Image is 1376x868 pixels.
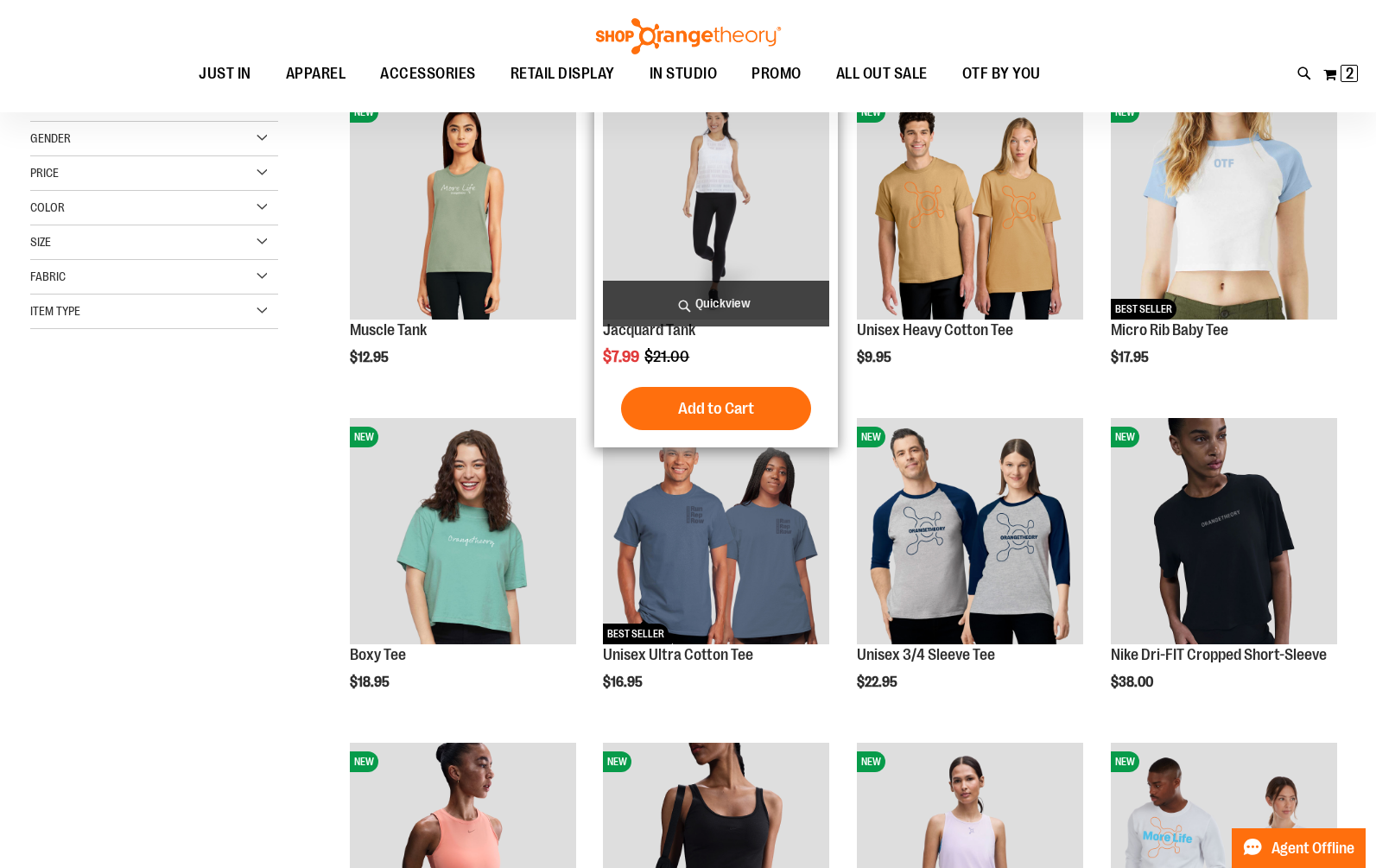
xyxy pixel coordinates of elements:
a: Unisex Heavy Cotton Tee [857,321,1013,339]
span: ALL OUT SALE [836,54,928,93]
a: Jacquard Tank [603,321,695,339]
a: Unisex 3/4 Sleeve Tee [857,646,995,663]
span: $22.95 [857,675,900,690]
span: Price [30,166,59,180]
div: product [1102,409,1346,734]
a: Unisex Ultra Cotton Tee [603,646,753,663]
span: NEW [857,427,885,447]
span: NEW [1111,751,1139,772]
span: $16.95 [603,675,645,690]
a: Muscle TankNEW [350,93,576,322]
a: Boxy Tee [350,646,406,663]
span: APPAREL [286,54,346,93]
img: Nike Dri-FIT Cropped Short-Sleeve [1111,418,1337,644]
img: Shop Orangetheory [593,18,783,54]
span: $12.95 [350,350,391,365]
span: $7.99 [603,348,642,365]
span: BEST SELLER [603,624,669,644]
a: Unisex Heavy Cotton TeeNEW [857,93,1083,322]
span: PROMO [751,54,802,93]
span: BEST SELLER [1111,299,1176,320]
span: Add to Cart [678,399,754,418]
a: Micro Rib Baby Tee [1111,321,1228,339]
span: NEW [350,427,378,447]
span: 2 [1346,65,1354,82]
span: NEW [857,102,885,123]
span: $38.00 [1111,675,1156,690]
span: Item Type [30,304,80,318]
img: Micro Rib Baby Tee [1111,93,1337,320]
span: NEW [1111,102,1139,123]
img: Unisex Heavy Cotton Tee [857,93,1083,320]
a: Quickview [603,281,829,326]
span: $9.95 [857,350,894,365]
span: OTF BY YOU [962,54,1041,93]
span: $18.95 [350,675,392,690]
img: Boxy Tee [350,418,576,644]
span: RETAIL DISPLAY [510,54,615,93]
div: product [594,409,838,734]
span: NEW [350,102,378,123]
div: product [341,409,585,734]
span: Size [30,235,51,249]
button: Add to Cart [621,387,811,430]
img: Unisex 3/4 Sleeve Tee [857,418,1083,644]
a: Muscle Tank [350,321,427,339]
img: Front view of Jacquard Tank [603,93,829,320]
div: product [1102,85,1346,409]
span: Gender [30,131,71,145]
div: product [848,409,1092,734]
a: Micro Rib Baby TeeNEWBEST SELLER [1111,93,1337,322]
a: Nike Dri-FIT Cropped Short-SleeveNEW [1111,418,1337,647]
div: product [848,85,1092,409]
span: NEW [1111,427,1139,447]
span: ACCESSORIES [380,54,476,93]
div: product [341,85,585,409]
span: Fabric [30,269,66,283]
a: Unisex 3/4 Sleeve TeeNEW [857,418,1083,647]
span: IN STUDIO [650,54,718,93]
span: $17.95 [1111,350,1151,365]
a: Nike Dri-FIT Cropped Short-Sleeve [1111,646,1327,663]
div: product [594,85,838,447]
span: NEW [603,751,631,772]
button: Agent Offline [1232,828,1366,868]
a: Unisex Ultra Cotton TeeNEWBEST SELLER [603,418,829,647]
span: Agent Offline [1271,840,1354,857]
img: Muscle Tank [350,93,576,320]
a: Front view of Jacquard Tank [603,93,829,322]
span: NEW [350,751,378,772]
span: JUST IN [199,54,251,93]
span: NEW [857,751,885,772]
span: Color [30,200,65,214]
a: Boxy TeeNEW [350,418,576,647]
span: $21.00 [644,348,692,365]
img: Unisex Ultra Cotton Tee [603,418,829,644]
